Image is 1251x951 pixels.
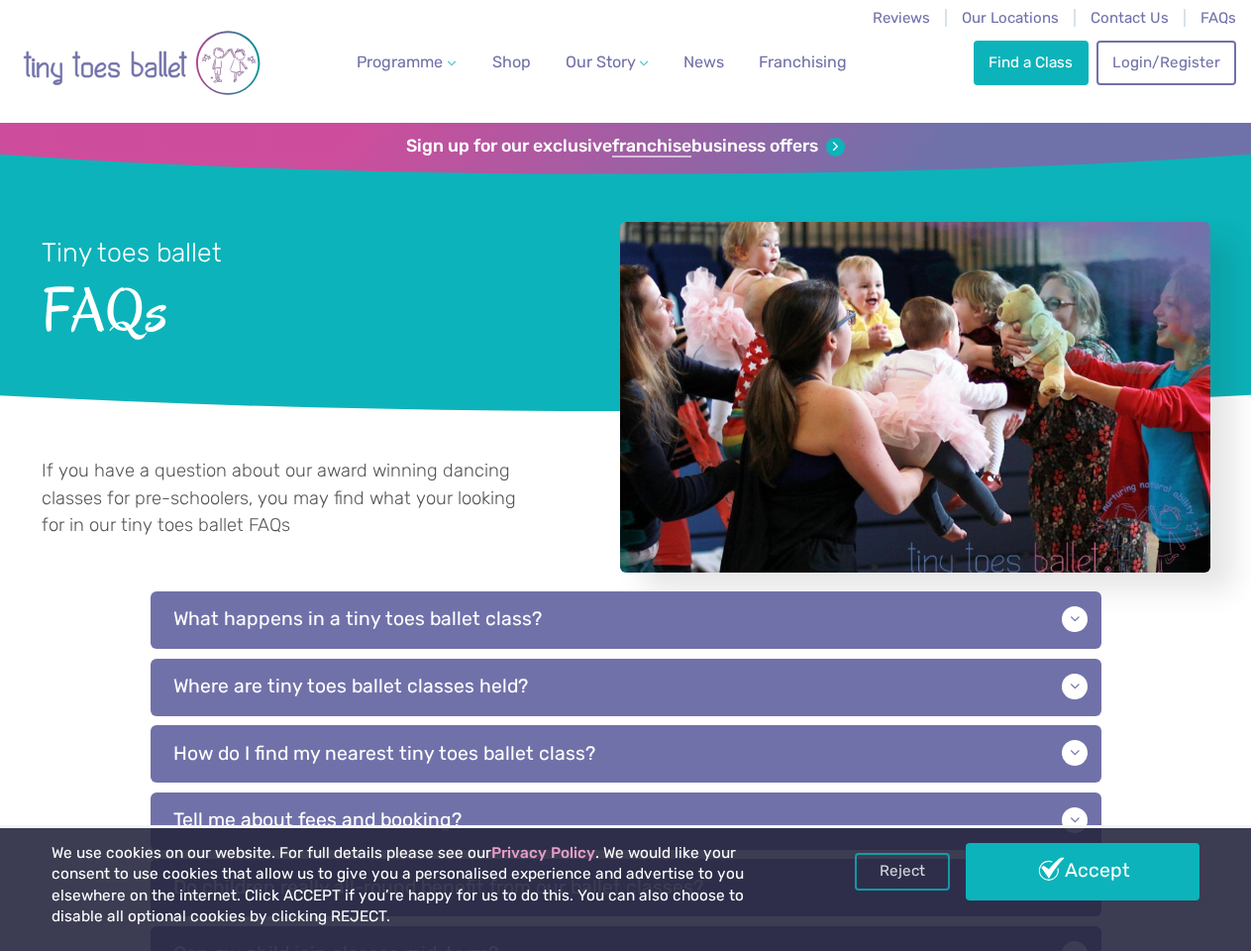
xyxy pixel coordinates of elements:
span: Programme [357,53,443,71]
span: Franchising [759,53,847,71]
span: Shop [492,53,531,71]
a: Our Locations [962,9,1059,27]
a: Find a Class [974,41,1089,84]
a: Franchising [751,43,855,82]
span: Our Story [566,53,636,71]
a: Privacy Policy [491,844,595,862]
a: Reviews [873,9,930,27]
img: tiny toes ballet [23,13,261,113]
p: If you have a question about our award winning dancing classes for pre-schoolers, you may find wh... [42,458,533,540]
a: Sign up for our exclusivefranchisebusiness offers [406,136,845,158]
a: News [676,43,732,82]
span: News [683,53,724,71]
a: Accept [966,843,1199,900]
span: FAQs [42,270,568,344]
a: Our Story [557,43,656,82]
a: Shop [484,43,539,82]
p: We use cookies on our website. For full details please see our . We would like your consent to us... [52,843,797,928]
a: Reject [855,853,950,891]
p: Where are tiny toes ballet classes held? [151,659,1101,716]
p: How do I find my nearest tiny toes ballet class? [151,725,1101,783]
a: Contact Us [1091,9,1169,27]
p: Tell me about fees and booking? [151,792,1101,850]
small: Tiny toes ballet [42,237,222,268]
strong: franchise [612,136,691,158]
a: Login/Register [1096,41,1235,84]
a: FAQs [1200,9,1236,27]
p: What happens in a tiny toes ballet class? [151,591,1101,649]
a: Programme [349,43,464,82]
